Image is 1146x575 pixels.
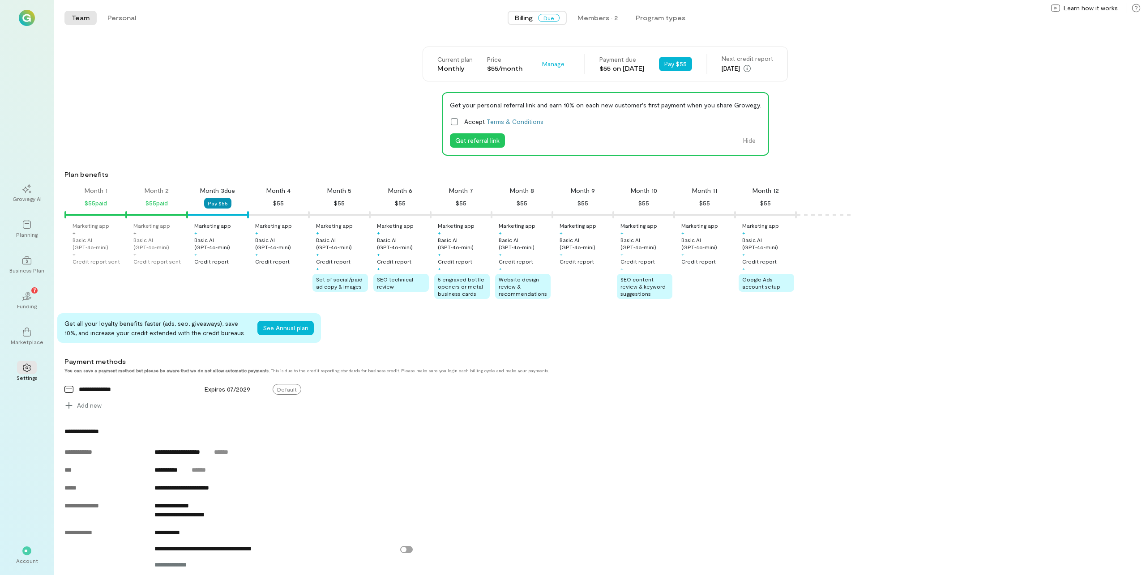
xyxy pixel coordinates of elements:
div: Business Plan [9,267,44,274]
div: Credit report [620,258,655,265]
div: Basic AI (GPT‑4o‑mini) [377,236,429,251]
div: + [620,265,624,272]
div: Marketing app [255,222,292,229]
div: Basic AI (GPT‑4o‑mini) [742,236,794,251]
button: Personal [100,11,143,25]
div: + [742,229,745,236]
button: Hide [738,133,761,148]
div: + [133,251,137,258]
span: Google Ads account setup [742,276,780,290]
div: + [560,229,563,236]
div: Month 12 [753,186,779,195]
div: Credit report [742,258,777,265]
div: $55 [577,198,588,209]
div: Credit report sent [73,258,120,265]
div: Basic AI (GPT‑4o‑mini) [560,236,611,251]
div: $55 [395,198,406,209]
span: Learn how it works [1064,4,1118,13]
div: + [316,251,319,258]
div: Basic AI (GPT‑4o‑mini) [438,236,490,251]
div: Month 11 [692,186,717,195]
div: Marketing app [560,222,596,229]
div: + [377,251,380,258]
div: Marketing app [438,222,475,229]
div: Payment methods [64,357,1034,366]
div: This is due to the credit reporting standards for business credit. Please make sure you login eac... [64,368,1034,373]
div: $55 on [DATE] [599,64,645,73]
span: 5 engraved bottle openers or metal business cards [438,276,484,297]
div: Marketplace [11,338,43,345]
div: Basic AI (GPT‑4o‑mini) [73,236,124,251]
div: + [438,251,441,258]
div: + [255,229,258,236]
div: Marketing app [499,222,535,229]
div: Month 7 [449,186,473,195]
div: $55 [334,198,345,209]
div: Members · 2 [577,13,618,22]
div: $55 [273,198,284,209]
div: Account [16,557,38,564]
div: Credit report [681,258,716,265]
div: + [377,229,380,236]
div: Basic AI (GPT‑4o‑mini) [194,236,246,251]
a: Business Plan [11,249,43,281]
div: Month 1 [85,186,107,195]
div: + [560,251,563,258]
span: Expires 07/2029 [205,385,250,393]
div: $55 [760,198,771,209]
div: Basic AI (GPT‑4o‑mini) [255,236,307,251]
div: + [438,265,441,272]
div: Next credit report [722,54,773,63]
div: Credit report sent [133,258,181,265]
div: $55 [456,198,466,209]
div: + [499,251,502,258]
div: + [73,229,76,236]
div: $55 [517,198,527,209]
div: + [316,265,319,272]
span: Manage [542,60,564,68]
span: Add new [77,401,102,410]
div: Marketing app [133,222,170,229]
div: Credit report [438,258,472,265]
a: Settings [11,356,43,388]
span: SEO technical review [377,276,413,290]
div: + [133,229,137,236]
div: + [742,251,745,258]
div: Month 9 [571,186,595,195]
div: Funding [17,302,37,310]
div: $55 paid [145,198,168,209]
div: + [438,229,441,236]
div: Marketing app [316,222,353,229]
div: Growegy AI [13,195,42,202]
div: Get your personal referral link and earn 10% on each new customer's first payment when you share ... [450,100,761,110]
div: Marketing app [681,222,718,229]
div: $55/month [487,64,522,73]
a: Terms & Conditions [487,118,543,125]
div: Marketing app [620,222,657,229]
div: + [499,265,502,272]
div: Credit report [377,258,411,265]
div: Marketing app [194,222,231,229]
div: Month 6 [388,186,412,195]
div: + [377,265,380,272]
a: Funding [11,285,43,317]
div: Marketing app [73,222,109,229]
span: Due [538,14,560,22]
div: $55 [699,198,710,209]
div: Monthly [437,64,473,73]
div: Basic AI (GPT‑4o‑mini) [133,236,185,251]
div: Settings [17,374,38,381]
div: $55 [638,198,649,209]
div: Month 10 [631,186,657,195]
div: Basic AI (GPT‑4o‑mini) [499,236,551,251]
div: Credit report [316,258,351,265]
button: BillingDue [508,11,567,25]
span: Billing [515,13,533,22]
div: [DATE] [722,63,773,74]
button: Program types [629,11,693,25]
div: + [499,229,502,236]
div: Basic AI (GPT‑4o‑mini) [316,236,368,251]
button: Team [64,11,97,25]
div: Get all your loyalty benefits faster (ads, seo, giveaways), save 10%, and increase your credit ex... [64,319,250,337]
div: Credit report [255,258,290,265]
